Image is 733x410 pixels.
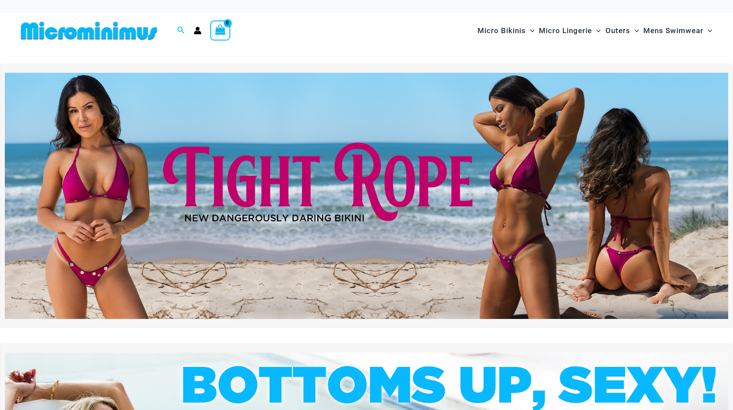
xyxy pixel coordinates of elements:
nav: Site Navigation [474,16,716,45]
img: MM SHOP LOGO FLAT [17,21,161,41]
span: Micro Bikinis [477,20,526,42]
a: View Shopping Cart, empty [210,20,230,41]
img: Tight Rope Pink Bikini [5,73,728,319]
a: Account icon link [194,27,202,34]
span: Menu Toggle [630,20,639,42]
a: OutersMenu ToggleMenu Toggle [603,17,641,44]
span: Menu Toggle [526,20,535,42]
a: Micro LingerieMenu ToggleMenu Toggle [537,17,603,44]
span: Micro Lingerie [539,20,592,42]
span: Outers [605,20,630,42]
span: Menu Toggle [703,20,712,42]
a: Mens SwimwearMenu ToggleMenu Toggle [641,17,714,44]
span: Mens Swimwear [643,20,703,42]
a: Search icon link [177,25,185,36]
span: Menu Toggle [592,20,601,42]
a: Micro BikinisMenu ToggleMenu Toggle [475,17,537,44]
